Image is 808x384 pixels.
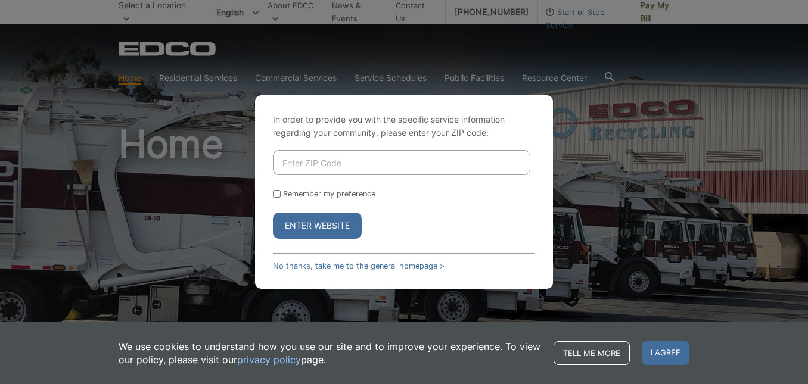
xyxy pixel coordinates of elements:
[119,340,542,366] p: We use cookies to understand how you use our site and to improve your experience. To view our pol...
[273,150,530,175] input: Enter ZIP Code
[273,213,362,239] button: Enter Website
[642,341,689,365] span: I agree
[273,113,535,139] p: In order to provide you with the specific service information regarding your community, please en...
[237,353,301,366] a: privacy policy
[283,189,375,198] label: Remember my preference
[273,261,445,270] a: No thanks, take me to the general homepage >
[554,341,630,365] a: Tell me more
